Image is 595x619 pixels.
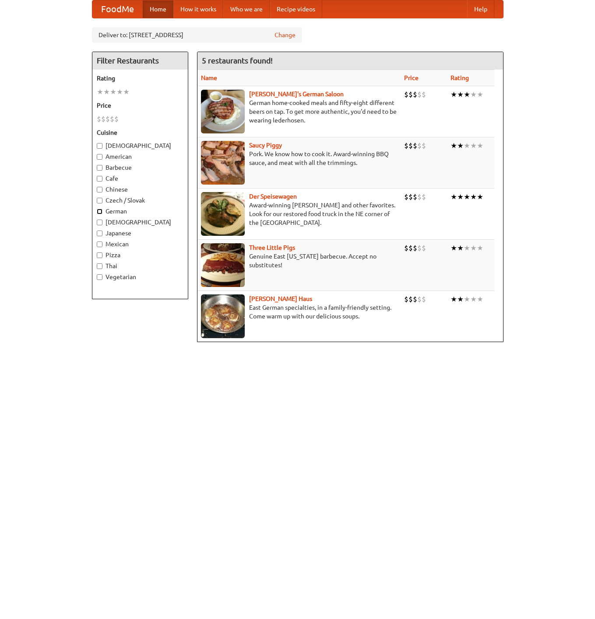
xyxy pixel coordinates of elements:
[97,198,102,203] input: Czech / Slovak
[464,294,470,304] li: ★
[114,114,119,124] li: $
[470,294,477,304] li: ★
[97,176,102,182] input: Cafe
[97,263,102,269] input: Thai
[92,52,188,70] h4: Filter Restaurants
[97,241,102,247] input: Mexican
[249,244,295,251] a: Three Little Pigs
[97,128,183,137] h5: Cuisine
[97,87,103,97] li: ★
[97,163,183,172] label: Barbecue
[223,0,270,18] a: Who we are
[457,90,464,99] li: ★
[422,192,426,202] li: $
[457,141,464,150] li: ★
[249,295,312,302] a: [PERSON_NAME] Haus
[408,243,413,253] li: $
[201,74,217,81] a: Name
[97,207,183,216] label: German
[97,187,102,192] input: Chinese
[413,141,417,150] li: $
[101,114,106,124] li: $
[470,192,477,202] li: ★
[249,91,344,98] a: [PERSON_NAME]'s German Saloon
[404,294,408,304] li: $
[97,154,102,160] input: American
[270,0,322,18] a: Recipe videos
[97,114,101,124] li: $
[116,87,123,97] li: ★
[201,294,245,338] img: kohlhaus.jpg
[408,90,413,99] li: $
[467,0,494,18] a: Help
[477,141,483,150] li: ★
[97,165,102,171] input: Barbecue
[464,141,470,150] li: ★
[451,192,457,202] li: ★
[408,294,413,304] li: $
[249,142,282,149] a: Saucy Piggy
[201,98,397,125] p: German home-cooked meals and fifty-eight different beers on tap. To get more authentic, you'd nee...
[457,294,464,304] li: ★
[417,141,422,150] li: $
[201,252,397,269] p: Genuine East [US_STATE] barbecue. Accept no substitutes!
[404,243,408,253] li: $
[417,192,422,202] li: $
[422,243,426,253] li: $
[413,243,417,253] li: $
[173,0,223,18] a: How it works
[97,252,102,258] input: Pizza
[97,274,102,280] input: Vegetarian
[97,141,183,150] label: [DEMOGRAPHIC_DATA]
[110,87,116,97] li: ★
[97,152,183,161] label: American
[201,141,245,185] img: saucy.jpg
[201,201,397,227] p: Award-winning [PERSON_NAME] and other favorites. Look for our restored food truck in the NE corne...
[97,196,183,205] label: Czech / Slovak
[417,294,422,304] li: $
[201,150,397,167] p: Pork. We know how to cook it. Award-winning BBQ sauce, and meat with all the trimmings.
[103,87,110,97] li: ★
[477,243,483,253] li: ★
[201,243,245,287] img: littlepigs.jpg
[97,231,102,236] input: Japanese
[422,90,426,99] li: $
[201,90,245,133] img: esthers.jpg
[417,243,422,253] li: $
[97,240,183,248] label: Mexican
[470,243,477,253] li: ★
[451,243,457,253] li: ★
[97,251,183,259] label: Pizza
[457,243,464,253] li: ★
[97,101,183,110] h5: Price
[97,218,183,227] label: [DEMOGRAPHIC_DATA]
[97,220,102,225] input: [DEMOGRAPHIC_DATA]
[457,192,464,202] li: ★
[477,294,483,304] li: ★
[97,229,183,238] label: Japanese
[97,209,102,214] input: German
[464,192,470,202] li: ★
[404,74,419,81] a: Price
[413,192,417,202] li: $
[106,114,110,124] li: $
[249,193,297,200] a: Der Speisewagen
[275,31,296,39] a: Change
[110,114,114,124] li: $
[202,56,273,65] ng-pluralize: 5 restaurants found!
[470,141,477,150] li: ★
[422,141,426,150] li: $
[97,273,183,281] label: Vegetarian
[404,90,408,99] li: $
[201,192,245,236] img: speisewagen.jpg
[408,192,413,202] li: $
[413,294,417,304] li: $
[451,90,457,99] li: ★
[123,87,130,97] li: ★
[417,90,422,99] li: $
[92,0,143,18] a: FoodMe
